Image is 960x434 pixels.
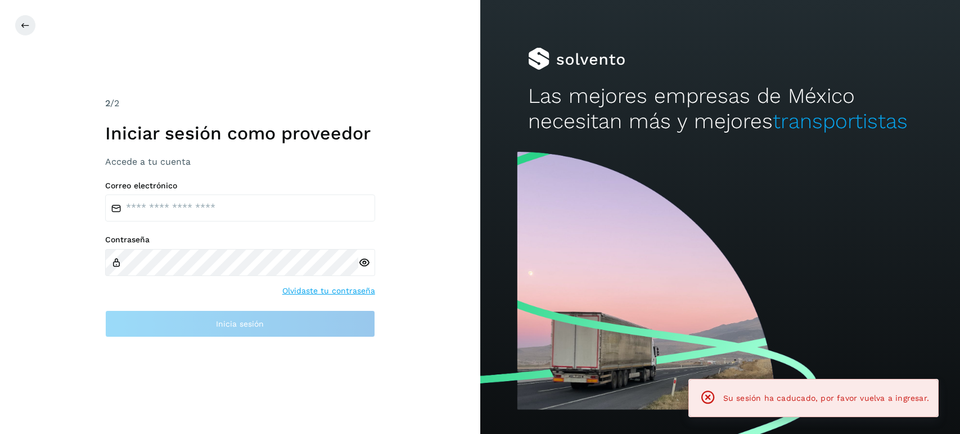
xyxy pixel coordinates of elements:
[773,109,908,133] span: transportistas
[723,394,929,403] span: Su sesión ha caducado, por favor vuelva a ingresar.
[105,123,375,144] h1: Iniciar sesión como proveedor
[105,181,375,191] label: Correo electrónico
[105,97,375,110] div: /2
[216,320,264,328] span: Inicia sesión
[528,84,912,134] h2: Las mejores empresas de México necesitan más y mejores
[105,235,375,245] label: Contraseña
[105,98,110,108] span: 2
[105,156,375,167] h3: Accede a tu cuenta
[105,310,375,337] button: Inicia sesión
[282,285,375,297] a: Olvidaste tu contraseña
